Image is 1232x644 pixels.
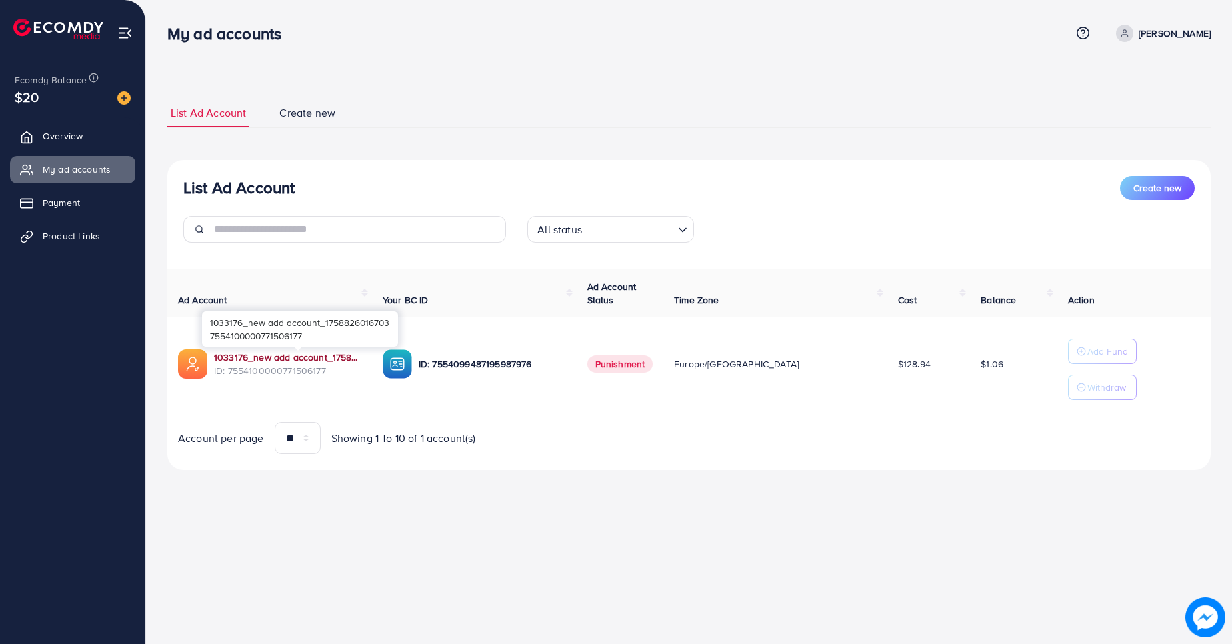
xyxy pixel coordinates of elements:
[117,25,133,41] img: menu
[674,293,719,307] span: Time Zone
[15,87,39,107] span: $20
[981,357,1003,371] span: $1.06
[587,355,653,373] span: Punishment
[419,356,566,372] p: ID: 7554099487195987976
[1068,293,1095,307] span: Action
[178,293,227,307] span: Ad Account
[586,217,673,239] input: Search for option
[13,19,103,39] img: logo
[1111,25,1211,42] a: [PERSON_NAME]
[10,189,135,216] a: Payment
[214,351,361,364] a: 1033176_new add account_1758826016703
[10,223,135,249] a: Product Links
[43,229,100,243] span: Product Links
[167,24,292,43] h3: My ad accounts
[15,73,87,87] span: Ecomdy Balance
[43,163,111,176] span: My ad accounts
[1120,176,1195,200] button: Create new
[331,431,476,446] span: Showing 1 To 10 of 1 account(s)
[898,293,917,307] span: Cost
[383,293,429,307] span: Your BC ID
[279,105,335,121] span: Create new
[1087,379,1126,395] p: Withdraw
[178,349,207,379] img: ic-ads-acc.e4c84228.svg
[1133,181,1181,195] span: Create new
[1139,25,1211,41] p: [PERSON_NAME]
[1087,343,1128,359] p: Add Fund
[210,316,389,329] span: 1033176_new add account_1758826016703
[183,178,295,197] h3: List Ad Account
[202,311,398,347] div: 7554100000771506177
[1185,597,1225,637] img: image
[535,220,585,239] span: All status
[383,349,412,379] img: ic-ba-acc.ded83a64.svg
[117,91,131,105] img: image
[587,280,637,307] span: Ad Account Status
[171,105,246,121] span: List Ad Account
[898,357,931,371] span: $128.94
[674,357,799,371] span: Europe/[GEOGRAPHIC_DATA]
[1068,375,1137,400] button: Withdraw
[43,129,83,143] span: Overview
[43,196,80,209] span: Payment
[10,123,135,149] a: Overview
[214,364,361,377] span: ID: 7554100000771506177
[1068,339,1137,364] button: Add Fund
[178,431,264,446] span: Account per page
[527,216,694,243] div: Search for option
[981,293,1016,307] span: Balance
[10,156,135,183] a: My ad accounts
